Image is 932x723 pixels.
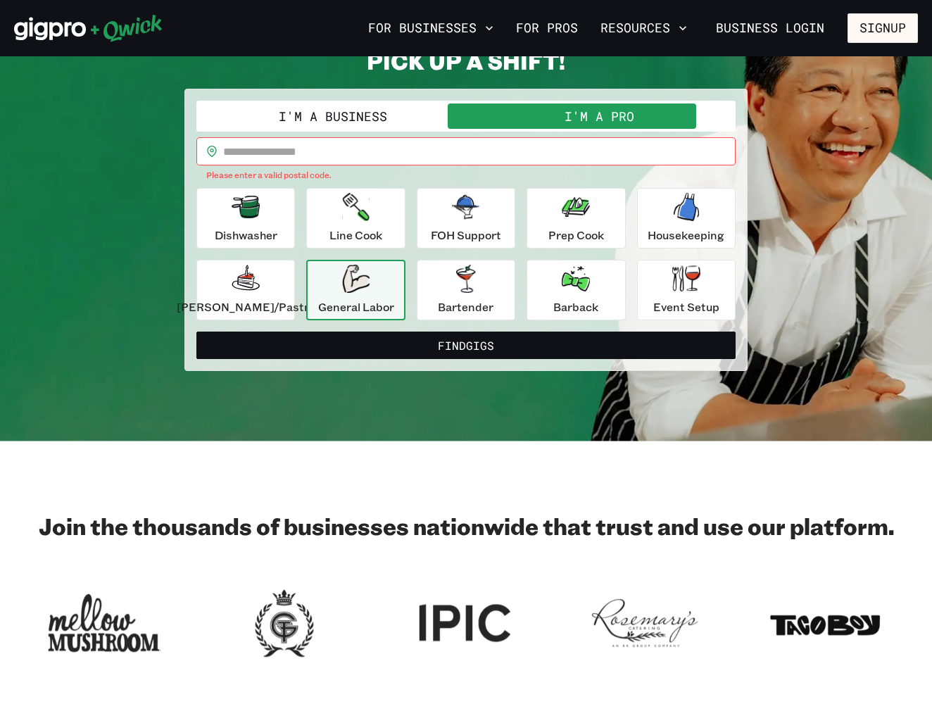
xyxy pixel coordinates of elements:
[637,260,736,320] button: Event Setup
[527,260,625,320] button: Barback
[431,227,501,244] p: FOH Support
[553,298,598,315] p: Barback
[417,188,515,249] button: FOH Support
[184,46,748,75] h2: PICK UP A SHIFT!
[14,512,918,540] h2: Join the thousands of businesses nationwide that trust and use our platform.
[215,227,277,244] p: Dishwasher
[228,585,341,661] img: Logo for Georgian Terrace
[318,298,394,315] p: General Labor
[704,13,836,43] a: Business Login
[48,585,160,661] img: Logo for Mellow Mushroom
[306,260,405,320] button: General Labor
[637,188,736,249] button: Housekeeping
[438,298,493,315] p: Bartender
[769,585,881,661] img: Logo for Taco Boy
[648,227,724,244] p: Housekeeping
[363,16,499,40] button: For Businesses
[588,585,701,661] img: Logo for Rosemary's Catering
[848,13,918,43] button: Signup
[196,188,295,249] button: Dishwasher
[595,16,693,40] button: Resources
[548,227,604,244] p: Prep Cook
[408,585,521,661] img: Logo for IPIC
[306,188,405,249] button: Line Cook
[417,260,515,320] button: Bartender
[653,298,719,315] p: Event Setup
[466,103,733,129] button: I'm a Pro
[206,168,726,182] p: Please enter a valid postal code.
[199,103,466,129] button: I'm a Business
[510,16,584,40] a: For Pros
[177,298,315,315] p: [PERSON_NAME]/Pastry
[196,332,736,360] button: FindGigs
[329,227,382,244] p: Line Cook
[196,260,295,320] button: [PERSON_NAME]/Pastry
[527,188,625,249] button: Prep Cook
